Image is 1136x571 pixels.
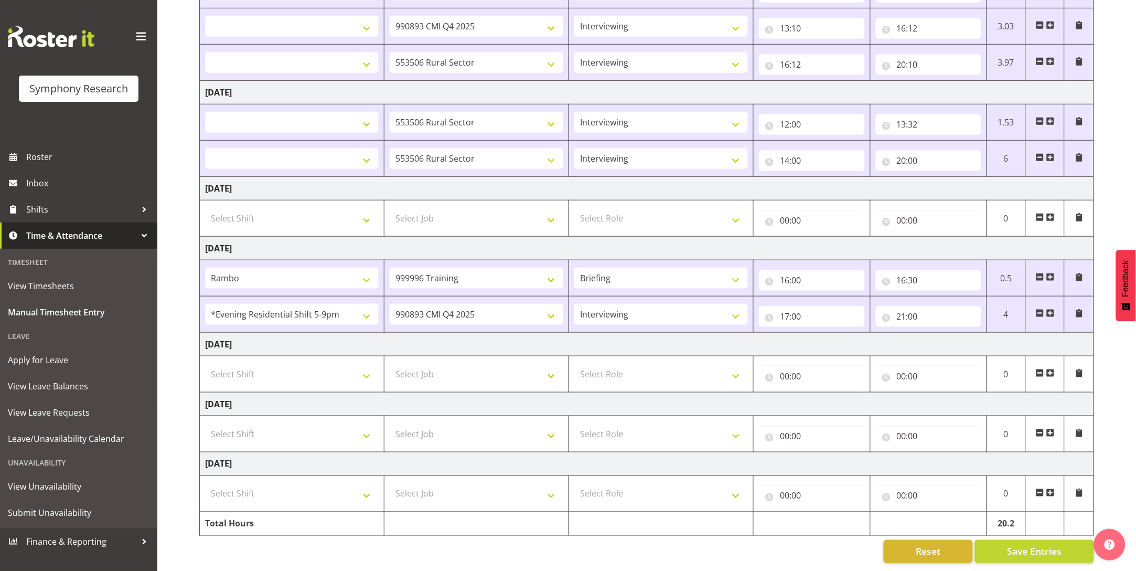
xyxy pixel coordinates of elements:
[3,399,155,426] a: View Leave Requests
[759,54,864,75] input: Click to select...
[3,500,155,526] a: Submit Unavailability
[759,270,864,291] input: Click to select...
[3,347,155,373] a: Apply for Leave
[876,150,981,171] input: Click to select...
[987,297,1026,333] td: 4
[876,485,981,506] input: Click to select...
[987,416,1026,452] td: 0
[3,251,155,273] div: Timesheet
[3,426,155,452] a: Leave/Unavailability Calendar
[759,150,864,171] input: Click to select...
[8,405,149,420] span: View Leave Requests
[8,431,149,447] span: Leave/Unavailability Calendar
[876,366,981,387] input: Click to select...
[29,81,128,97] div: Symphony Research
[987,200,1026,237] td: 0
[200,237,1094,260] td: [DATE]
[8,378,149,394] span: View Leave Balances
[26,534,136,549] span: Finance & Reporting
[987,141,1026,177] td: 6
[759,366,864,387] input: Click to select...
[200,177,1094,200] td: [DATE]
[3,452,155,473] div: Unavailability
[987,8,1026,45] td: 3.03
[987,104,1026,141] td: 1.53
[26,175,152,191] span: Inbox
[759,485,864,506] input: Click to select...
[8,26,94,47] img: Rosterit website logo
[759,306,864,327] input: Click to select...
[759,210,864,231] input: Click to select...
[3,273,155,299] a: View Timesheets
[200,81,1094,104] td: [DATE]
[987,356,1026,393] td: 0
[876,114,981,135] input: Click to select...
[876,54,981,75] input: Click to select...
[987,45,1026,81] td: 3.97
[200,393,1094,416] td: [DATE]
[1007,545,1062,558] span: Save Entries
[26,149,152,165] span: Roster
[876,210,981,231] input: Click to select...
[8,505,149,521] span: Submit Unavailability
[975,540,1094,563] button: Save Entries
[3,325,155,347] div: Leave
[200,512,384,536] td: Total Hours
[1105,540,1115,550] img: help-xxl-2.png
[759,18,864,39] input: Click to select...
[916,545,940,558] span: Reset
[26,228,136,244] span: Time & Attendance
[759,114,864,135] input: Click to select...
[876,18,981,39] input: Click to select...
[200,452,1094,476] td: [DATE]
[3,299,155,325] a: Manual Timesheet Entry
[759,426,864,447] input: Click to select...
[1116,250,1136,321] button: Feedback - Show survey
[884,540,973,563] button: Reset
[200,333,1094,356] td: [DATE]
[3,473,155,500] a: View Unavailability
[1121,260,1131,297] span: Feedback
[8,304,149,320] span: Manual Timesheet Entry
[8,278,149,294] span: View Timesheets
[8,352,149,368] span: Apply for Leave
[26,202,136,217] span: Shifts
[8,479,149,494] span: View Unavailability
[876,306,981,327] input: Click to select...
[3,373,155,399] a: View Leave Balances
[876,426,981,447] input: Click to select...
[987,476,1026,512] td: 0
[987,260,1026,297] td: 0.5
[876,270,981,291] input: Click to select...
[987,512,1026,536] td: 20.2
